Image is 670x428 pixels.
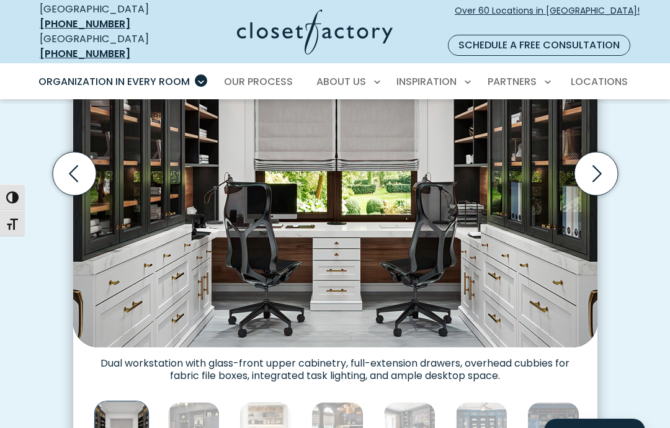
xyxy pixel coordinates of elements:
[448,35,630,56] a: Schedule a Free Consultation
[316,74,366,89] span: About Us
[237,9,393,55] img: Closet Factory Logo
[48,147,101,200] button: Previous slide
[396,74,457,89] span: Inspiration
[569,147,623,200] button: Next slide
[488,74,537,89] span: Partners
[38,74,190,89] span: Organization in Every Room
[224,74,293,89] span: Our Process
[73,347,597,382] figcaption: Dual workstation with glass-front upper cabinetry, full-extension drawers, overhead cubbies for f...
[40,47,130,61] a: [PHONE_NUMBER]
[40,2,175,32] div: [GEOGRAPHIC_DATA]
[571,74,628,89] span: Locations
[40,17,130,31] a: [PHONE_NUMBER]
[455,4,640,30] span: Over 60 Locations in [GEOGRAPHIC_DATA]!
[30,65,640,99] nav: Primary Menu
[40,32,175,61] div: [GEOGRAPHIC_DATA]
